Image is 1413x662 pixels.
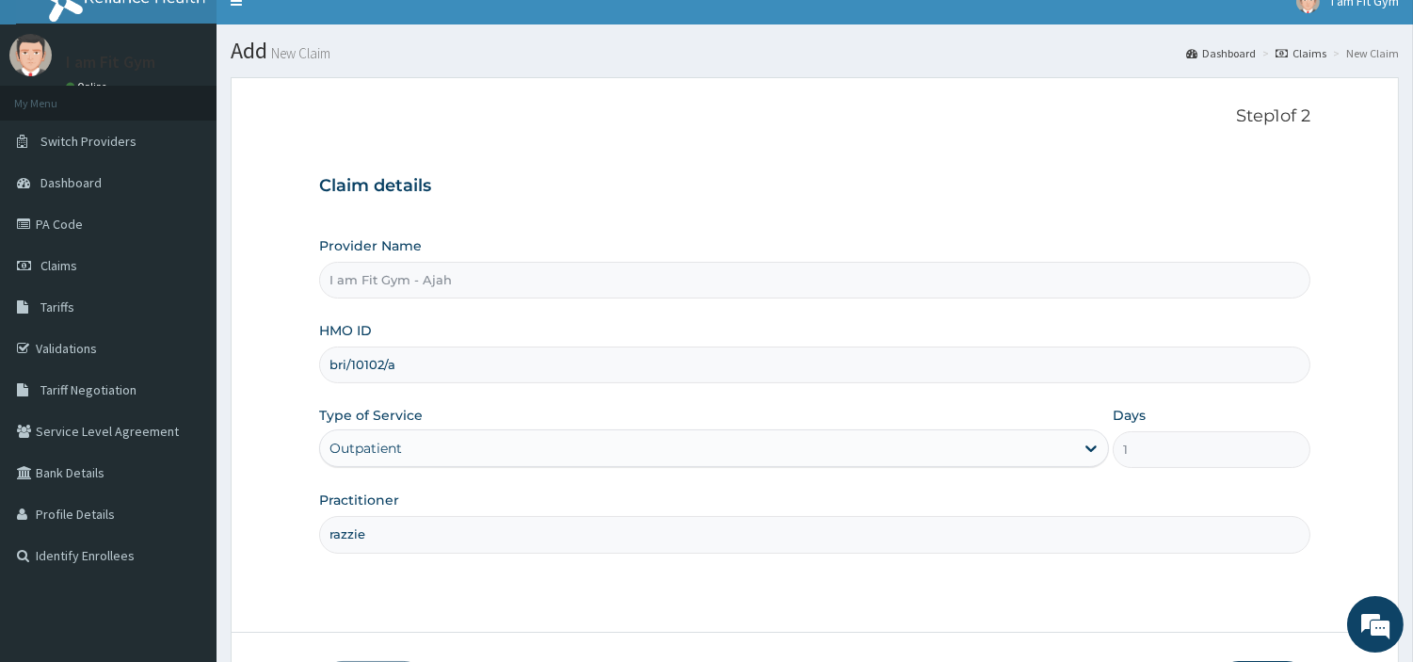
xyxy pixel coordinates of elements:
[35,94,76,141] img: d_794563401_company_1708531726252_794563401
[40,381,136,398] span: Tariff Negotiation
[1328,45,1399,61] li: New Claim
[1186,45,1256,61] a: Dashboard
[309,9,354,55] div: Minimize live chat window
[319,321,372,340] label: HMO ID
[231,39,1399,63] h1: Add
[109,206,260,396] span: We're online!
[9,34,52,76] img: User Image
[319,236,422,255] label: Provider Name
[319,176,1310,197] h3: Claim details
[66,80,111,93] a: Online
[40,133,136,150] span: Switch Providers
[319,406,423,425] label: Type of Service
[9,453,359,519] textarea: Type your message and hit 'Enter'
[1276,45,1326,61] a: Claims
[1113,406,1146,425] label: Days
[98,105,316,130] div: Chat with us now
[66,54,155,71] p: I am Fit Gym
[40,299,74,315] span: Tariffs
[40,257,77,274] span: Claims
[267,46,330,60] small: New Claim
[40,174,102,191] span: Dashboard
[319,491,399,509] label: Practitioner
[319,516,1310,553] input: Enter Name
[319,106,1310,127] p: Step 1 of 2
[319,347,1310,383] input: Enter HMO ID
